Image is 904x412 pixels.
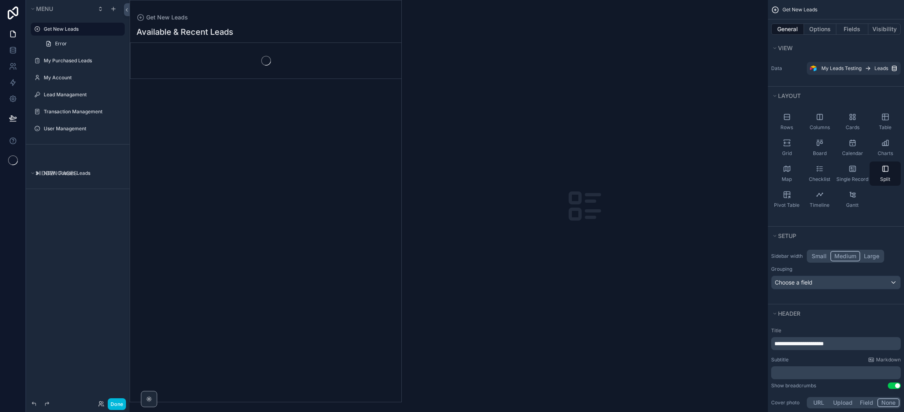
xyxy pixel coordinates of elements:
span: Map [782,176,792,183]
span: Pivot Table [774,202,800,208]
span: Cards [846,124,859,131]
span: Checklist [809,176,830,183]
span: My Leads Testing [821,65,861,72]
button: Charts [870,136,901,160]
span: Gantt [846,202,859,208]
button: Layout [771,90,896,102]
button: Choose a field [771,276,901,289]
div: scrollable content [771,366,901,379]
button: Options [804,23,836,35]
button: Large [860,251,883,261]
button: Medium [830,251,860,261]
label: Lead Managament [44,91,120,98]
button: Single Record [837,161,868,186]
button: Checklist [804,161,835,186]
span: Single Record [836,176,868,183]
label: Transaction Management [44,108,120,115]
img: Airtable Logo [810,65,817,72]
button: Visibility [868,23,901,35]
a: Markdown [868,357,901,363]
button: Pivot Table [771,187,802,212]
span: Timeline [810,202,829,208]
button: Cards [837,110,868,134]
span: Markdown [876,357,901,363]
label: Subtitle [771,357,789,363]
span: Layout [778,92,801,99]
div: Show breadcrumbs [771,382,816,389]
button: Grid [771,136,802,160]
button: Table [870,110,901,134]
button: Timeline [804,187,835,212]
button: General [771,23,804,35]
span: Leads [874,65,888,72]
span: Charts [878,150,893,157]
label: Title [771,327,901,334]
button: Menu [29,3,92,15]
label: User Management [44,125,120,132]
label: Data [771,65,804,72]
span: Board [813,150,827,157]
button: Fields [836,23,869,35]
span: Get New Leads [782,6,817,13]
span: Grid [782,150,792,157]
button: Board [804,136,835,160]
span: Error [55,40,67,47]
button: URL [808,398,829,407]
button: Map [771,161,802,186]
span: Split [880,176,890,183]
button: Calendar [837,136,868,160]
span: Calendar [842,150,863,157]
button: Rows [771,110,802,134]
label: My Account [44,74,120,81]
button: View [771,42,896,54]
label: My Purchased Leads [44,57,120,64]
span: Columns [810,124,830,131]
button: Upload [829,398,856,407]
button: Small [808,251,830,261]
button: Header [771,308,896,319]
button: None [877,398,900,407]
span: Rows [780,124,793,131]
label: Get New Leads [44,26,120,32]
span: View [778,45,793,51]
span: Table [879,124,891,131]
a: My Leads TestingLeads [807,62,901,75]
div: scrollable content [771,337,901,350]
button: Split [870,161,901,186]
button: Done [108,398,126,410]
a: Error [41,37,125,50]
label: NEW: Custom Leads [44,170,120,176]
button: Hidden pages [29,168,122,179]
button: Field [856,398,878,407]
button: Setup [771,230,896,242]
button: Columns [804,110,835,134]
label: Sidebar width [771,253,804,259]
button: Gantt [837,187,868,212]
span: Setup [778,232,796,239]
label: Grouping [771,266,792,272]
span: Choose a field [775,279,812,286]
span: Menu [36,5,53,12]
span: Header [778,310,800,317]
